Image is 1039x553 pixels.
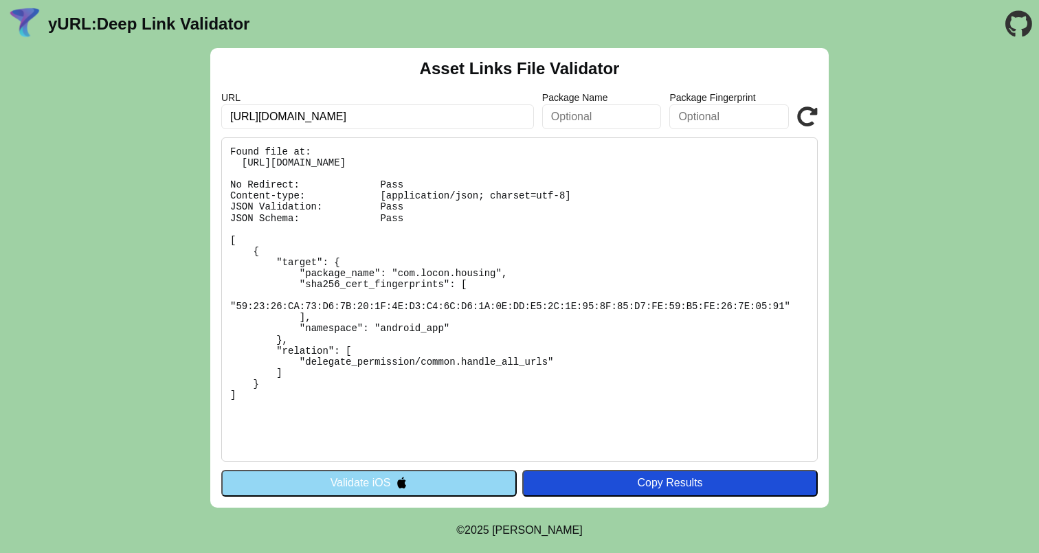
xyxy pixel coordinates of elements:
label: Package Fingerprint [669,92,789,103]
h2: Asset Links File Validator [420,59,620,78]
a: yURL:Deep Link Validator [48,14,249,34]
input: Optional [542,104,662,129]
a: Michael Ibragimchayev's Personal Site [492,524,583,536]
input: Optional [669,104,789,129]
pre: Found file at: [URL][DOMAIN_NAME] No Redirect: Pass Content-type: [application/json; charset=utf-... [221,137,818,462]
span: 2025 [465,524,489,536]
button: Copy Results [522,470,818,496]
input: Required [221,104,534,129]
button: Validate iOS [221,470,517,496]
img: yURL Logo [7,6,43,42]
footer: © [456,508,582,553]
div: Copy Results [529,477,811,489]
label: URL [221,92,534,103]
label: Package Name [542,92,662,103]
img: appleIcon.svg [396,477,407,488]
